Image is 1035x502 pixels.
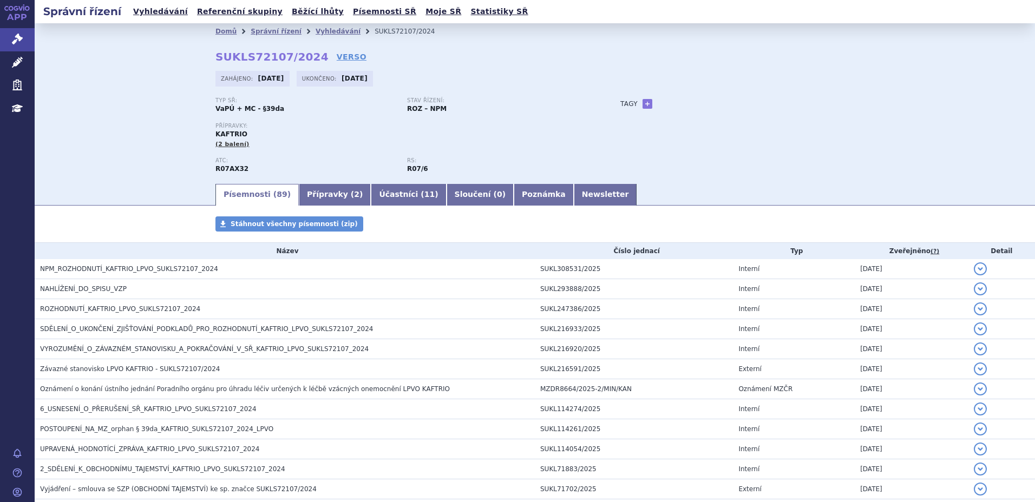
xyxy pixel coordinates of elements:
[194,4,286,19] a: Referenční skupiny
[974,282,987,295] button: detail
[855,339,968,359] td: [DATE]
[535,339,733,359] td: SUKL216920/2025
[738,405,759,413] span: Interní
[40,425,273,433] span: POSTOUPENÍ_NA_MZ_orphan § 39da_KAFTRIO_SUKLS72107_2024_LPVO
[738,425,759,433] span: Interní
[337,51,366,62] a: VERSO
[855,459,968,479] td: [DATE]
[855,379,968,399] td: [DATE]
[40,405,257,413] span: 6_USNESENÍ_O_PŘERUŠENÍ_SŘ_KAFTRIO_LPVO_SUKLS72107_2024
[215,216,363,232] a: Stáhnout všechny písemnosti (zip)
[35,4,130,19] h2: Správní řízení
[215,141,250,148] span: (2 balení)
[974,483,987,496] button: detail
[40,485,317,493] span: Vyjádření – smlouva se SZP (OBCHODNÍ TAJEMSTVÍ) ke sp. značce SUKLS72107/2024
[407,157,588,164] p: RS:
[375,23,449,39] li: SUKLS72107/2024
[733,243,855,259] th: Typ
[407,105,447,113] strong: ROZ – NPM
[215,165,248,173] strong: IVAKAFTOR, TEZAKAFTOR A ELEXAKAFTOR
[738,485,761,493] span: Externí
[40,345,369,353] span: VYROZUMĚNÍ_O_ZÁVAZNÉM_STANOVISKU_A_POKRAČOVÁNÍ_V_SŘ_KAFTRIO_LPVO_SUKLS72107_2024
[738,325,759,333] span: Interní
[497,190,502,199] span: 0
[215,130,247,138] span: KAFTRIO
[974,463,987,475] button: detail
[738,445,759,453] span: Interní
[535,479,733,499] td: SUKL71702/2025
[855,243,968,259] th: Zveřejněno
[855,319,968,339] td: [DATE]
[350,4,420,19] a: Písemnosti SŘ
[424,190,435,199] span: 11
[974,362,987,375] button: detail
[277,190,287,199] span: 89
[855,439,968,459] td: [DATE]
[931,248,939,255] abbr: (?)
[535,259,733,279] td: SUKL308531/2025
[221,74,255,83] span: Zahájeno:
[738,365,761,373] span: Externí
[974,342,987,355] button: detail
[974,442,987,455] button: detail
[855,419,968,439] td: [DATE]
[371,184,446,206] a: Účastníci (11)
[535,459,733,479] td: SUKL71883/2025
[447,184,514,206] a: Sloučení (0)
[738,285,759,293] span: Interní
[974,302,987,315] button: detail
[422,4,464,19] a: Moje SŘ
[738,345,759,353] span: Interní
[855,279,968,299] td: [DATE]
[974,422,987,435] button: detail
[354,190,359,199] span: 2
[215,157,396,164] p: ATC:
[535,319,733,339] td: SUKL216933/2025
[407,97,588,104] p: Stav řízení:
[35,243,535,259] th: Název
[302,74,339,83] span: Ukončeno:
[643,99,652,109] a: +
[215,123,599,129] p: Přípravky:
[855,299,968,319] td: [DATE]
[535,439,733,459] td: SUKL114054/2025
[40,305,200,313] span: ROZHODNUTÍ_KAFTRIO_LPVO_SUKLS72107_2024
[215,28,237,35] a: Domů
[974,382,987,395] button: detail
[215,105,284,113] strong: VaPÚ + MC - §39da
[574,184,637,206] a: Newsletter
[738,265,759,273] span: Interní
[40,285,127,293] span: NAHLÍŽENÍ_DO_SPISU_VZP
[535,243,733,259] th: Číslo jednací
[738,385,792,393] span: Oznámení MZČR
[535,279,733,299] td: SUKL293888/2025
[258,75,284,82] strong: [DATE]
[130,4,191,19] a: Vyhledávání
[974,322,987,335] button: detail
[855,399,968,419] td: [DATE]
[738,465,759,473] span: Interní
[514,184,574,206] a: Poznámka
[535,299,733,319] td: SUKL247386/2025
[40,445,259,453] span: UPRAVENÁ_HODNOTÍCÍ_ZPRÁVA_KAFTRIO_LPVO_SUKLS72107_2024
[40,365,220,373] span: Závazné stanovisko LPVO KAFTRIO - SUKLS72107/2024
[974,402,987,415] button: detail
[316,28,361,35] a: Vyhledávání
[620,97,638,110] h3: Tagy
[289,4,347,19] a: Běžící lhůty
[40,385,450,393] span: Oznámení o konání ústního jednání Poradního orgánu pro úhradu léčiv určených k léčbě vzácných one...
[342,75,368,82] strong: [DATE]
[299,184,371,206] a: Přípravky (2)
[231,220,358,228] span: Stáhnout všechny písemnosti (zip)
[40,325,373,333] span: SDĚLENÍ_O_UKONČENÍ_ZJIŠŤOVÁNÍ_PODKLADŮ_PRO_ROZHODNUTÍ_KAFTRIO_LPVO_SUKLS72107_2024
[855,259,968,279] td: [DATE]
[968,243,1035,259] th: Detail
[535,359,733,379] td: SUKL216591/2025
[215,97,396,104] p: Typ SŘ:
[215,184,299,206] a: Písemnosti (89)
[251,28,302,35] a: Správní řízení
[467,4,531,19] a: Statistiky SŘ
[855,479,968,499] td: [DATE]
[535,419,733,439] td: SUKL114261/2025
[535,379,733,399] td: MZDR8664/2025-2/MIN/KAN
